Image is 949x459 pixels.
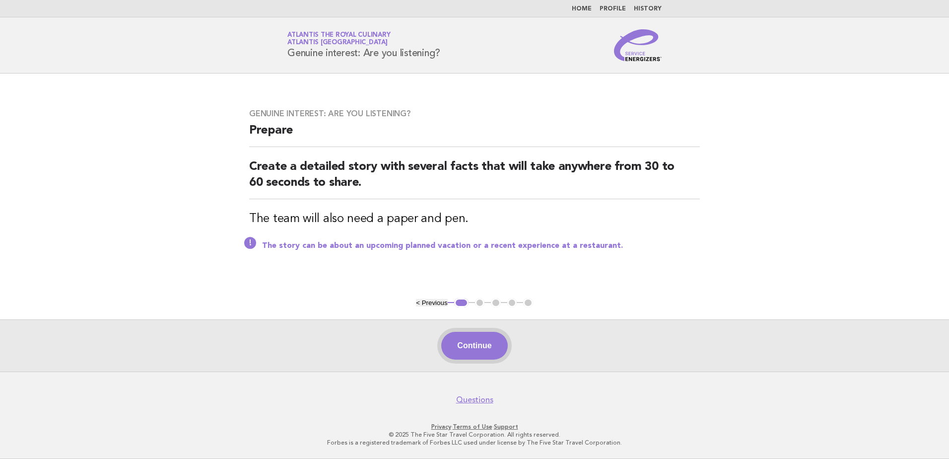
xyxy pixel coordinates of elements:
button: Continue [441,332,507,360]
a: Support [494,423,518,430]
h2: Prepare [249,123,700,147]
a: Home [572,6,592,12]
h2: Create a detailed story with several facts that will take anywhere from 30 to 60 seconds to share. [249,159,700,199]
a: Terms of Use [453,423,492,430]
a: Profile [600,6,626,12]
img: Service Energizers [614,29,662,61]
p: The story can be about an upcoming planned vacation or a recent experience at a restaurant. [262,241,700,251]
a: History [634,6,662,12]
p: · · [171,423,778,431]
p: Forbes is a registered trademark of Forbes LLC used under license by The Five Star Travel Corpora... [171,439,778,447]
a: Privacy [431,423,451,430]
a: Questions [456,395,493,405]
h3: The team will also need a paper and pen. [249,211,700,227]
span: Atlantis [GEOGRAPHIC_DATA] [287,40,388,46]
button: 1 [454,298,469,308]
h3: Genuine interest: Are you listening? [249,109,700,119]
h1: Genuine interest: Are you listening? [287,32,440,58]
p: © 2025 The Five Star Travel Corporation. All rights reserved. [171,431,778,439]
a: Atlantis the Royal CulinaryAtlantis [GEOGRAPHIC_DATA] [287,32,390,46]
button: < Previous [416,299,447,306]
